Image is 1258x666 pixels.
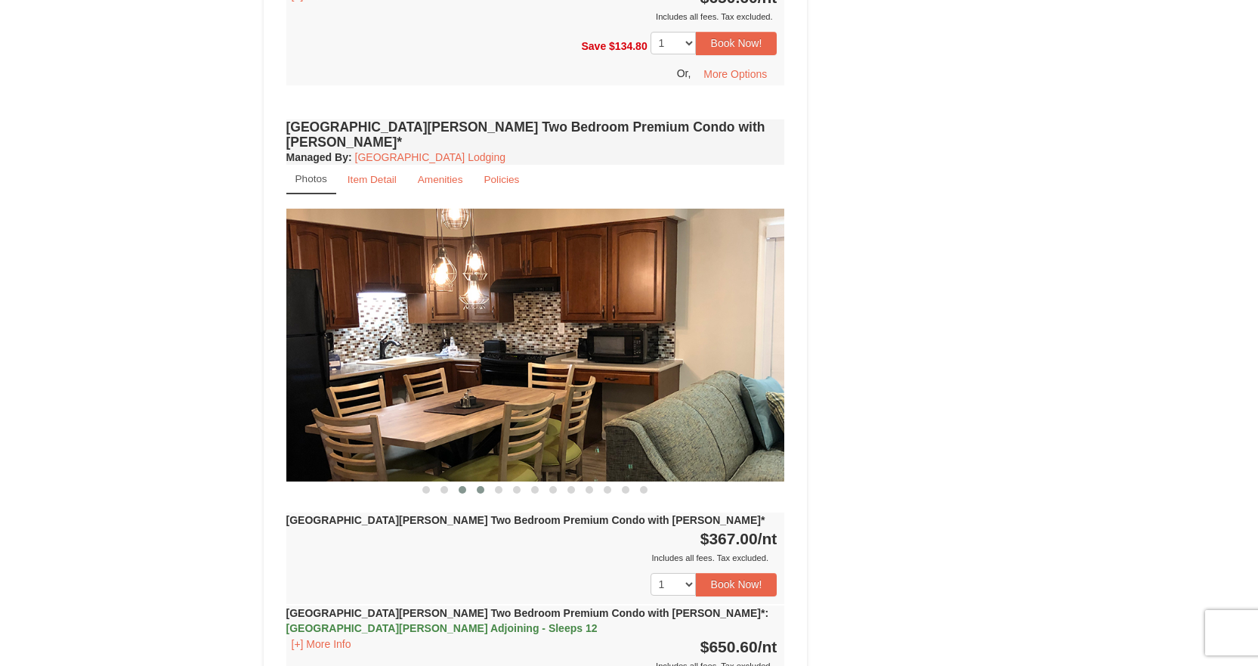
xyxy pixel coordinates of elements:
button: More Options [694,63,777,85]
span: [GEOGRAPHIC_DATA][PERSON_NAME] Adjoining - Sleeps 12 [286,622,598,634]
small: Item Detail [348,174,397,185]
button: Book Now! [696,573,777,596]
span: Or, [677,67,691,79]
img: 18876286-179-cf7a7ccf.jpg [286,209,785,482]
strong: [GEOGRAPHIC_DATA][PERSON_NAME] Two Bedroom Premium Condo with [PERSON_NAME]* [286,607,769,634]
small: Policies [484,174,519,185]
span: Managed By [286,151,348,163]
button: Book Now! [696,32,777,54]
strong: $367.00 [700,530,777,547]
span: $650.60 [700,638,758,655]
span: $134.80 [609,40,648,52]
div: Includes all fees. Tax excluded. [286,9,777,24]
strong: : [286,151,352,163]
strong: [GEOGRAPHIC_DATA][PERSON_NAME] Two Bedroom Premium Condo with [PERSON_NAME]* [286,514,765,526]
span: Save [581,40,606,52]
button: [+] More Info [286,636,357,652]
a: [GEOGRAPHIC_DATA] Lodging [355,151,505,163]
span: /nt [758,530,777,547]
a: Item Detail [338,165,406,194]
a: Amenities [408,165,473,194]
a: Photos [286,165,336,194]
h4: [GEOGRAPHIC_DATA][PERSON_NAME] Two Bedroom Premium Condo with [PERSON_NAME]* [286,119,785,150]
small: Photos [295,173,327,184]
span: : [765,607,768,619]
a: Policies [474,165,529,194]
div: Includes all fees. Tax excluded. [286,550,777,565]
span: /nt [758,638,777,655]
small: Amenities [418,174,463,185]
